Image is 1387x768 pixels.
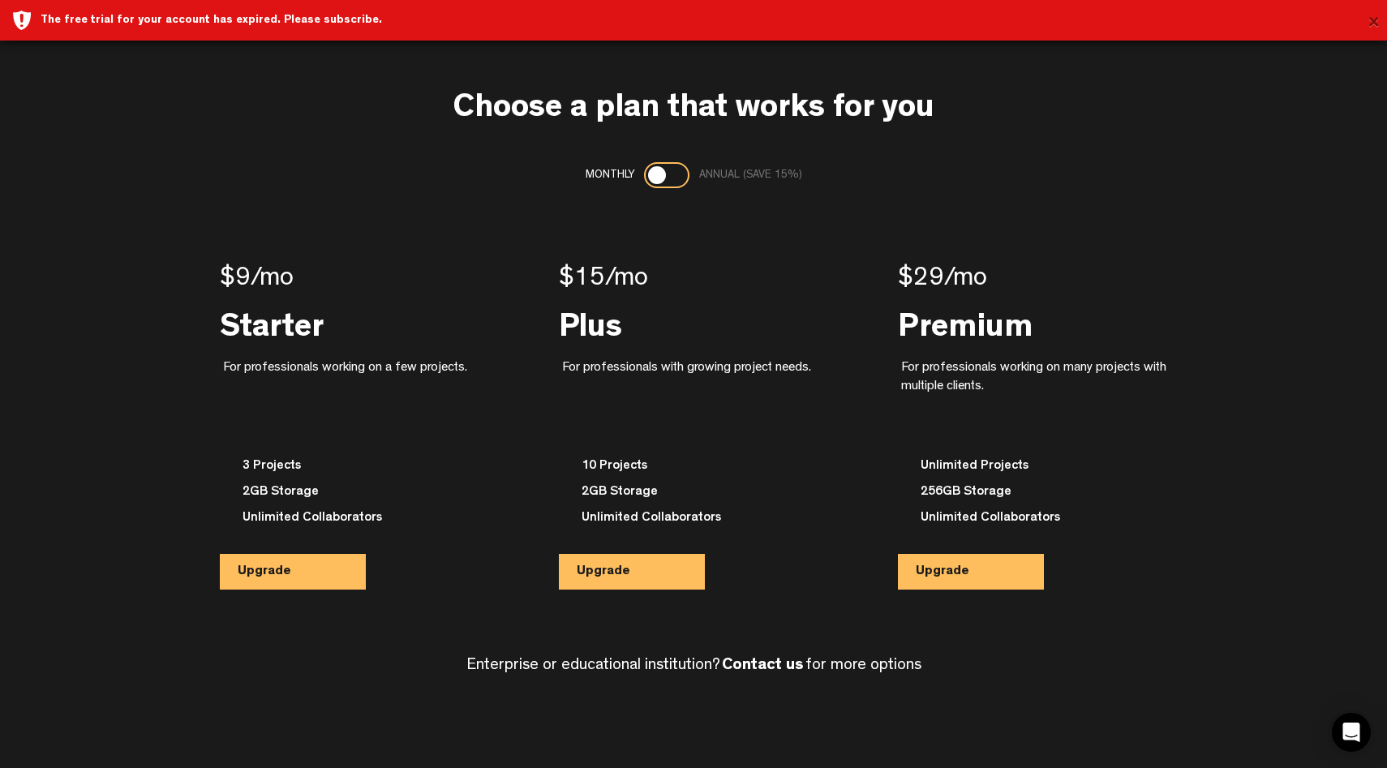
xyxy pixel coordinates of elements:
div: The free trial for your account has expired. Please subscribe. [41,12,1375,28]
span: $29 [898,267,944,293]
div: $9/mo Starter For professionals working on a few projects. 3 Projects 2GB Storage Unlimited Colla... [185,214,524,639]
div: For professionals with growing project needs. [562,359,828,426]
div: Starter [220,307,489,340]
button: Upgrade [220,554,366,590]
span: /mo [251,267,294,293]
a: Contact us [722,658,804,674]
button: Upgrade [559,554,705,590]
div: $15/mo Plus For professionals with growing project needs. 10 Projects 2GB Storage Unlimited Colla... [524,214,863,639]
div: Unlimited Collaborators [898,508,1167,534]
div: 2GB Storage [220,483,489,508]
span: $15 [559,267,605,293]
h4: Enterprise or educational institution? for more options [466,657,921,675]
span: Upgrade [916,565,969,578]
div: 2GB Storage [559,483,828,508]
span: /mo [944,267,987,293]
div: 3 Projects [220,457,489,483]
div: 10 Projects [559,457,828,483]
div: $29/mo Premium For professionals working on many projects with multiple clients. Unlimited Projec... [863,214,1202,639]
h3: Choose a plan that works for you [453,92,934,128]
div: 256GB Storage [898,483,1167,508]
span: /mo [605,267,648,293]
div: For professionals working on many projects with multiple clients. [901,359,1167,426]
div: Annual (save 15%) [699,162,802,188]
span: Upgrade [577,565,630,578]
span: Upgrade [238,565,291,578]
div: Unlimited Collaborators [220,508,489,534]
button: × [1368,7,1380,40]
button: Upgrade [898,554,1044,590]
div: Premium [898,307,1167,340]
div: Monthly [586,162,634,188]
div: Unlimited Collaborators [559,508,828,534]
div: Unlimited Projects [898,457,1167,483]
div: Open Intercom Messenger [1332,713,1371,752]
span: $9 [220,267,251,293]
div: For professionals working on a few projects. [223,359,489,426]
div: Plus [559,307,828,340]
